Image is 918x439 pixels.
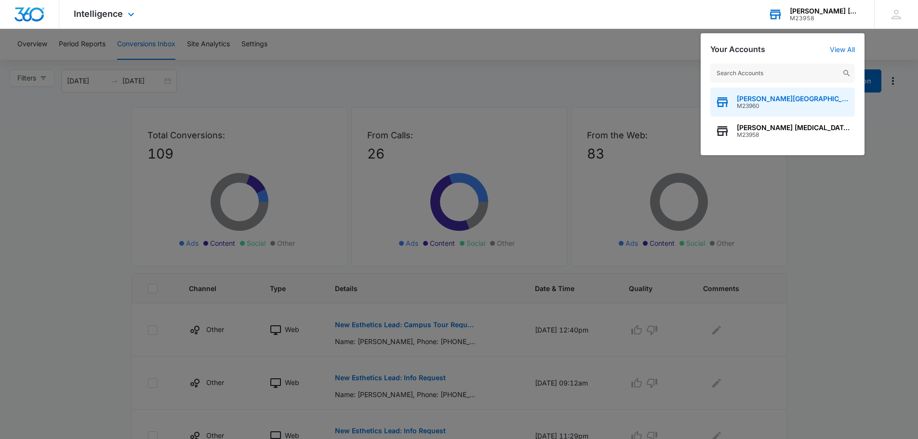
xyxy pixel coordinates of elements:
[737,103,850,109] span: M23960
[737,95,850,103] span: [PERSON_NAME][GEOGRAPHIC_DATA]
[74,9,123,19] span: Intelligence
[790,15,860,22] div: account id
[830,45,855,53] a: View All
[710,45,765,54] h2: Your Accounts
[790,7,860,15] div: account name
[710,88,855,117] button: [PERSON_NAME][GEOGRAPHIC_DATA]M23960
[710,117,855,146] button: [PERSON_NAME] [MEDICAL_DATA] & Spa InstituteM23958
[737,132,850,138] span: M23958
[737,124,850,132] span: [PERSON_NAME] [MEDICAL_DATA] & Spa Institute
[710,64,855,83] input: Search Accounts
